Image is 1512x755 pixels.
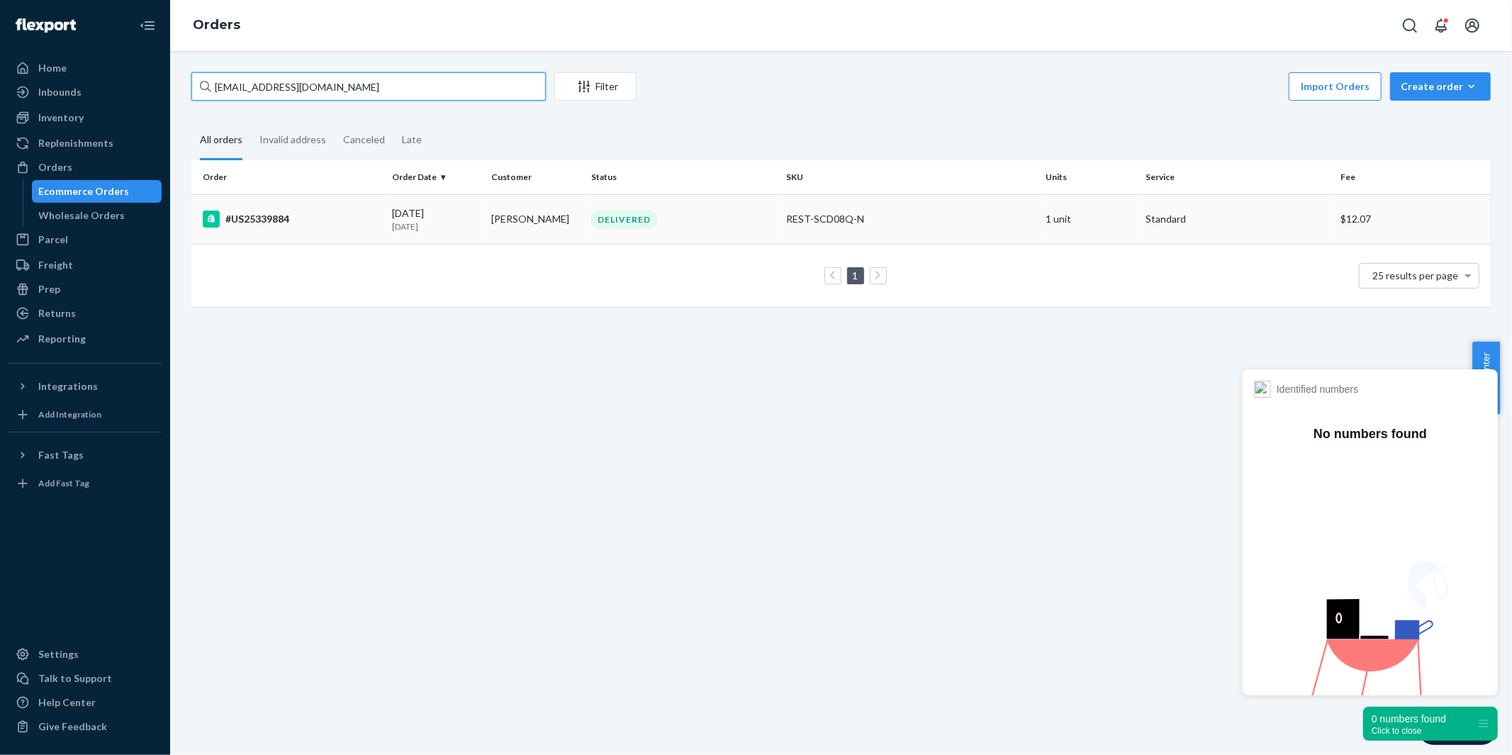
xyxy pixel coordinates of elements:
[1335,160,1491,194] th: Fee
[1396,11,1424,40] button: Open Search Box
[38,61,67,75] div: Home
[191,72,546,101] input: Search orders
[1458,11,1486,40] button: Open account menu
[1140,160,1335,194] th: Service
[386,160,486,194] th: Order Date
[9,403,162,426] a: Add Integration
[586,160,780,194] th: Status
[9,444,162,466] button: Fast Tags
[554,72,637,101] button: Filter
[39,208,125,223] div: Wholesale Orders
[1472,342,1500,414] button: Help Center
[38,111,84,125] div: Inventory
[402,121,422,158] div: Late
[38,282,60,296] div: Prep
[32,180,162,203] a: Ecommerce Orders
[9,228,162,251] a: Parcel
[38,85,82,99] div: Inbounds
[38,671,112,686] div: Talk to Support
[38,160,72,174] div: Orders
[38,448,84,462] div: Fast Tags
[32,204,162,227] a: Wholesale Orders
[9,691,162,714] a: Help Center
[39,184,130,198] div: Ecommerce Orders
[9,715,162,738] button: Give Feedback
[1289,72,1382,101] button: Import Orders
[31,10,60,23] span: Chat
[9,57,162,79] a: Home
[9,156,162,179] a: Orders
[38,136,113,150] div: Replenishments
[9,132,162,155] a: Replenishments
[203,211,381,228] div: #US25339884
[38,477,89,489] div: Add Fast Tag
[9,375,162,398] button: Integrations
[38,306,76,320] div: Returns
[9,328,162,350] a: Reporting
[486,194,586,244] td: [PERSON_NAME]
[9,302,162,325] a: Returns
[491,171,580,183] div: Customer
[16,18,76,33] img: Flexport logo
[38,695,96,710] div: Help Center
[343,121,385,158] div: Canceled
[191,160,386,194] th: Order
[38,720,107,734] div: Give Feedback
[133,11,162,40] button: Close Navigation
[392,220,481,233] p: [DATE]
[780,160,1041,194] th: SKU
[38,258,73,272] div: Freight
[555,79,636,94] div: Filter
[1390,72,1491,101] button: Create order
[786,212,1035,226] div: REST-SCD08Q-N
[259,121,326,158] div: Invalid address
[9,278,162,301] a: Prep
[1401,79,1480,94] div: Create order
[392,206,481,233] div: [DATE]
[9,667,162,690] button: Talk to Support
[38,332,86,346] div: Reporting
[1041,194,1141,244] td: 1 unit
[1146,212,1329,226] p: Standard
[850,269,861,281] a: Page 1 is your current page
[9,106,162,129] a: Inventory
[38,233,68,247] div: Parcel
[200,121,242,160] div: All orders
[1335,194,1491,244] td: $12.07
[9,254,162,276] a: Freight
[591,210,657,229] div: DELIVERED
[9,81,162,104] a: Inbounds
[1041,160,1141,194] th: Units
[38,408,101,420] div: Add Integration
[9,472,162,495] a: Add Fast Tag
[38,379,98,393] div: Integrations
[1427,11,1455,40] button: Open notifications
[181,5,252,46] ol: breadcrumbs
[9,643,162,666] a: Settings
[193,17,240,33] a: Orders
[38,647,79,661] div: Settings
[1373,269,1459,281] span: 25 results per page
